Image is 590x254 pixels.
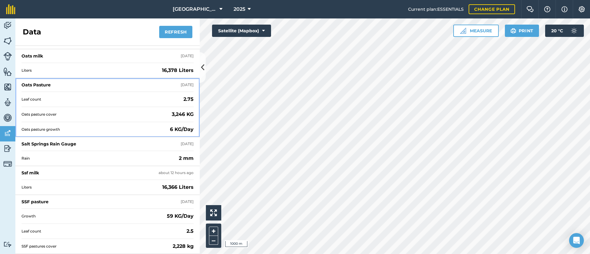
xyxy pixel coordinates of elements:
[183,96,194,103] strong: 2.75
[526,6,534,12] img: Two speech bubbles overlapping with the left bubble in the forefront
[22,185,160,190] span: Liters
[408,6,464,13] span: Current plan : ESSENTIALS
[162,67,194,74] strong: 16,378 Liters
[212,25,271,37] button: Satellite (Mapbox)
[3,144,12,153] img: svg+xml;base64,PD94bWwgdmVyc2lvbj0iMS4wIiBlbmNvZGluZz0idXRmLTgiPz4KPCEtLSBHZW5lcmF0b3I6IEFkb2JlIE...
[3,98,12,107] img: svg+xml;base64,PD94bWwgdmVyc2lvbj0iMS4wIiBlbmNvZGluZz0idXRmLTgiPz4KPCEtLSBHZW5lcmF0b3I6IEFkb2JlIE...
[3,82,12,92] img: svg+xml;base64,PHN2ZyB4bWxucz0iaHR0cDovL3d3dy53My5vcmcvMjAwMC9zdmciIHdpZHRoPSI1NiIgaGVpZ2h0PSI2MC...
[210,209,217,216] img: Four arrows, one pointing top left, one top right, one bottom right and the last bottom left
[167,212,194,220] strong: 59 KG/Day
[159,26,192,38] button: Refresh
[22,229,184,234] span: Leaf count
[22,214,164,219] span: Growth
[3,67,12,76] img: svg+xml;base64,PHN2ZyB4bWxucz0iaHR0cDovL3d3dy53My5vcmcvMjAwMC9zdmciIHdpZHRoPSI1NiIgaGVpZ2h0PSI2MC...
[3,52,12,61] img: svg+xml;base64,PD94bWwgdmVyc2lvbj0iMS4wIiBlbmNvZGluZz0idXRmLTgiPz4KPCEtLSBHZW5lcmF0b3I6IEFkb2JlIE...
[172,111,194,118] strong: 3,246 KG
[453,25,499,37] button: Measure
[469,4,515,14] a: Change plan
[3,241,12,247] img: svg+xml;base64,PD94bWwgdmVyc2lvbj0iMS4wIiBlbmNvZGluZz0idXRmLTgiPz4KPCEtLSBHZW5lcmF0b3I6IEFkb2JlIE...
[181,199,194,204] div: [DATE]
[22,82,51,88] div: Oats Pasture
[3,21,12,30] img: svg+xml;base64,PD94bWwgdmVyc2lvbj0iMS4wIiBlbmNvZGluZz0idXRmLTgiPz4KPCEtLSBHZW5lcmF0b3I6IEFkb2JlIE...
[187,228,194,235] strong: 2.5
[6,4,15,14] img: fieldmargin Logo
[15,137,200,166] a: Salt Springs Rain Gauge[DATE]Rain2 mm
[162,184,194,191] strong: 16,366 Liters
[159,170,194,175] div: about 12 hours ago
[545,25,584,37] button: 20 °C
[22,97,181,102] span: Leaf count
[551,25,563,37] span: 20 ° C
[22,141,76,147] div: Salt Springs Rain Gauge
[209,227,218,236] button: +
[569,233,584,248] div: Open Intercom Messenger
[460,28,466,34] img: Ruler icon
[3,36,12,46] img: svg+xml;base64,PHN2ZyB4bWxucz0iaHR0cDovL3d3dy53My5vcmcvMjAwMC9zdmciIHdpZHRoPSI1NiIgaGVpZ2h0PSI2MC...
[22,170,39,176] div: Ssf milk
[181,54,194,58] div: [DATE]
[3,160,12,168] img: svg+xml;base64,PD94bWwgdmVyc2lvbj0iMS4wIiBlbmNvZGluZz0idXRmLTgiPz4KPCEtLSBHZW5lcmF0b3I6IEFkb2JlIE...
[181,82,194,87] div: [DATE]
[181,141,194,146] div: [DATE]
[15,166,200,195] a: Ssf milkabout 12 hours agoLiters16,366 Liters
[23,27,41,37] h2: Data
[22,156,176,161] span: Rain
[22,53,43,59] div: Oats milk
[505,25,539,37] button: Print
[578,6,585,12] img: A cog icon
[510,27,516,34] img: svg+xml;base64,PHN2ZyB4bWxucz0iaHR0cDovL3d3dy53My5vcmcvMjAwMC9zdmciIHdpZHRoPSIxOSIgaGVpZ2h0PSIyNC...
[544,6,551,12] img: A question mark icon
[22,127,167,132] span: Oats pasture growth
[209,236,218,245] button: –
[15,49,200,78] a: Oats milk[DATE]Liters16,378 Liters
[15,78,200,137] a: Oats Pasture[DATE]Leaf count2.75 Oats pasture cover3,246 KGOats pasture growth6 KG/Day
[173,6,217,13] span: [GEOGRAPHIC_DATA] Farming
[568,25,580,37] img: svg+xml;base64,PD94bWwgdmVyc2lvbj0iMS4wIiBlbmNvZGluZz0idXRmLTgiPz4KPCEtLSBHZW5lcmF0b3I6IEFkb2JlIE...
[15,195,200,254] a: SSF pasture[DATE]Growth59 KG/DayLeaf count2.5 SSF pastures cover2,228 kg
[3,129,12,138] img: svg+xml;base64,PD94bWwgdmVyc2lvbj0iMS4wIiBlbmNvZGluZz0idXRmLTgiPz4KPCEtLSBHZW5lcmF0b3I6IEFkb2JlIE...
[3,113,12,122] img: svg+xml;base64,PD94bWwgdmVyc2lvbj0iMS4wIiBlbmNvZGluZz0idXRmLTgiPz4KPCEtLSBHZW5lcmF0b3I6IEFkb2JlIE...
[173,243,194,250] strong: 2,228 kg
[561,6,568,13] img: svg+xml;base64,PHN2ZyB4bWxucz0iaHR0cDovL3d3dy53My5vcmcvMjAwMC9zdmciIHdpZHRoPSIxNyIgaGVpZ2h0PSIxNy...
[170,126,194,133] strong: 6 KG/Day
[22,112,169,117] span: Oats pasture cover
[22,199,49,205] div: SSF pasture
[179,155,194,162] strong: 2 mm
[22,68,159,73] span: Liters
[22,244,170,249] span: SSF pastures cover
[234,6,245,13] span: 2025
